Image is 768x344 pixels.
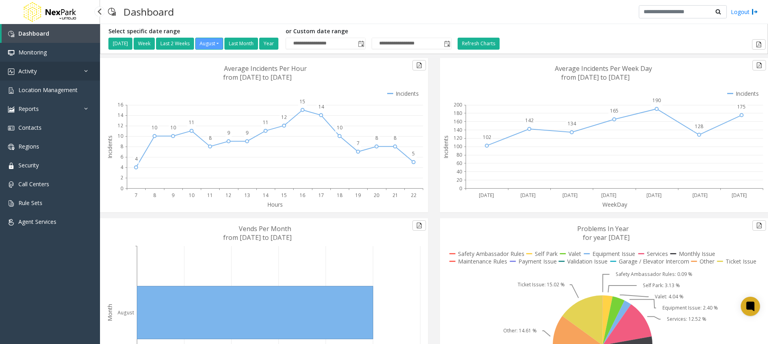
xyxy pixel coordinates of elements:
[8,181,14,188] img: 'icon'
[152,124,157,131] text: 10
[662,304,718,311] text: Equipment Issue: 2.40 %
[246,129,248,136] text: 9
[456,177,462,183] text: 20
[118,133,123,139] text: 10
[281,114,287,121] text: 12
[263,119,268,126] text: 11
[18,143,39,150] span: Regions
[120,2,178,22] h3: Dashboard
[355,192,361,199] text: 19
[209,135,212,141] text: 8
[646,192,662,199] text: [DATE]
[207,192,213,199] text: 11
[18,124,42,131] span: Contacts
[454,135,462,141] text: 120
[239,224,291,233] text: Vends Per Month
[454,127,462,133] text: 140
[752,8,758,16] img: logout
[732,192,747,199] text: [DATE]
[8,68,14,75] img: 'icon'
[731,8,758,16] a: Logout
[695,123,703,130] text: 128
[18,86,78,94] span: Location Management
[300,192,305,199] text: 16
[411,192,416,199] text: 22
[108,2,116,22] img: pageIcon
[8,163,14,169] img: 'icon'
[577,224,629,233] text: Problems In Year
[561,73,630,82] text: from [DATE] to [DATE]
[8,219,14,225] img: 'icon'
[108,28,280,35] h5: Select specific date range
[156,38,194,50] button: Last 2 Weeks
[189,119,194,126] text: 11
[120,164,124,171] text: 4
[8,87,14,94] img: 'icon'
[108,38,132,50] button: [DATE]
[106,304,114,321] text: Month
[412,150,415,157] text: 5
[281,192,287,199] text: 15
[337,124,342,131] text: 10
[479,192,494,199] text: [DATE]
[357,140,360,147] text: 7
[135,192,138,199] text: 7
[189,192,194,199] text: 10
[442,135,450,159] text: Incidents
[525,117,534,124] text: 142
[692,192,708,199] text: [DATE]
[459,185,462,192] text: 0
[18,180,49,188] span: Call Centers
[412,60,426,70] button: Export to pdf
[259,38,278,50] button: Year
[18,199,42,207] span: Rule Sets
[227,129,230,136] text: 9
[752,60,766,70] button: Export to pdf
[18,105,39,113] span: Reports
[503,327,537,334] text: Other: 14.61 %
[454,143,462,150] text: 100
[374,192,379,199] text: 20
[18,30,49,37] span: Dashboard
[655,293,684,300] text: Valet: 4.04 %
[667,316,706,322] text: Services: 12.52 %
[118,101,123,108] text: 16
[300,98,305,105] text: 15
[610,107,618,114] text: 165
[456,168,462,175] text: 40
[8,106,14,113] img: 'icon'
[223,233,292,242] text: from [DATE] to [DATE]
[583,233,630,242] text: for year [DATE]
[2,24,100,43] a: Dashboard
[244,192,250,199] text: 13
[643,282,680,289] text: Self Park: 3.13 %
[135,155,138,162] text: 4
[18,161,39,169] span: Security
[153,192,156,199] text: 8
[8,144,14,150] img: 'icon'
[286,28,452,35] h5: or Custom date range
[8,31,14,37] img: 'icon'
[18,48,47,56] span: Monitoring
[356,38,365,49] span: Toggle popup
[752,39,766,50] button: Export to pdf
[118,112,124,119] text: 14
[18,67,37,75] span: Activity
[555,64,652,73] text: Average Incidents Per Week Day
[18,218,56,225] span: Agent Services
[263,192,269,199] text: 14
[118,122,123,129] text: 12
[120,153,123,160] text: 6
[562,192,578,199] text: [DATE]
[226,192,231,199] text: 12
[456,160,462,167] text: 60
[616,271,692,278] text: Safety Ambassador Rules: 0.09 %
[518,281,565,288] text: Ticket Issue: 15.02 %
[195,38,223,50] button: August
[267,201,283,208] text: Hours
[120,185,123,192] text: 0
[483,134,491,141] text: 102
[454,101,462,108] text: 200
[8,125,14,131] img: 'icon'
[737,103,746,110] text: 175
